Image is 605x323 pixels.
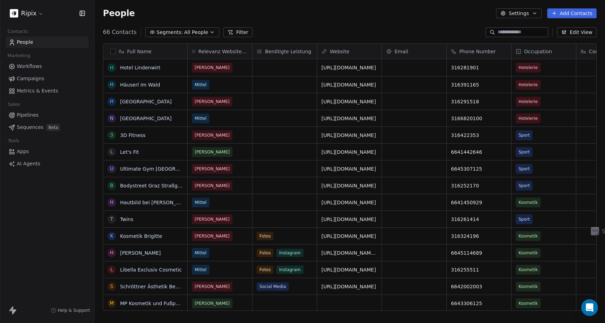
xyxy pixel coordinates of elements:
[321,99,376,104] a: [URL][DOMAIN_NAME]
[512,44,576,59] div: Occupation
[17,160,40,167] span: AI Agents
[103,8,135,19] span: People
[120,82,160,88] a: Häuserl im Wald
[17,75,44,82] span: Campaigns
[120,217,133,222] a: Twins
[6,109,89,121] a: Pipelines
[157,29,183,36] span: Segments:
[110,199,114,206] div: H
[451,149,507,156] span: 6641442646
[321,267,376,273] a: [URL][DOMAIN_NAME]
[519,81,538,88] span: Hotelerie
[195,283,230,290] span: [PERSON_NAME]
[198,48,248,55] span: Relevanz Website Optimierung
[103,28,137,36] span: 66 Contacts
[395,48,408,55] span: Email
[252,44,317,59] div: Benötigte Leistung
[519,115,538,122] span: Hotelerie
[496,8,541,18] button: Settings
[120,116,172,121] a: [GEOGRAPHIC_DATA]
[195,233,230,240] span: [PERSON_NAME]
[10,9,18,18] img: insta_pb.jpg
[195,165,230,172] span: [PERSON_NAME]
[519,283,538,290] span: Kosmetik
[519,233,538,240] span: Kosmetik
[321,250,417,256] a: [URL][DOMAIN_NAME][PERSON_NAME]
[451,132,507,139] span: 316422353
[321,116,376,121] a: [URL][DOMAIN_NAME]
[330,48,349,55] span: Website
[519,165,530,172] span: Sport
[110,64,114,71] div: H
[195,182,230,189] span: [PERSON_NAME]
[110,215,113,223] div: T
[195,115,207,122] span: Mittel
[6,122,89,133] a: SequencesBeta
[321,82,376,88] a: [URL][DOMAIN_NAME]
[519,182,530,189] span: Sport
[195,81,207,88] span: Mittel
[110,115,113,122] div: N
[557,27,597,37] button: Edit View
[519,216,530,223] span: Sport
[120,200,192,205] a: Hautbild bei [PERSON_NAME]
[110,98,114,105] div: H
[451,98,507,105] span: 316291518
[519,98,538,105] span: Hotelerie
[110,182,113,189] div: B
[317,44,382,59] div: Website
[257,282,289,291] span: Social Media
[321,200,376,205] a: [URL][DOMAIN_NAME]
[519,199,538,206] span: Kosmetik
[17,124,43,131] span: Sequences
[257,266,273,274] span: Fotos
[519,64,538,71] span: Hotelerie
[451,233,507,240] span: 316324196
[120,149,139,155] a: Let's Fit
[6,85,89,97] a: Metrics & Events
[321,233,376,239] a: [URL][DOMAIN_NAME]
[120,99,172,104] a: [GEOGRAPHIC_DATA]
[451,64,507,71] span: 316281901
[120,301,230,306] a: MP Kosmetik und Fußpflege [MEDICAL_DATA]
[451,266,507,273] span: 316255511
[5,26,31,37] span: Contacts
[447,44,511,59] div: Phone Number
[321,183,376,188] a: [URL][DOMAIN_NAME]
[195,216,230,223] span: [PERSON_NAME]
[519,132,530,139] span: Sport
[120,284,186,289] a: Schröttner Ästhetik Beauty
[195,266,207,273] span: Mittel
[110,283,113,290] div: S
[451,115,507,122] span: 3166820100
[184,29,208,36] span: All People
[195,132,230,139] span: [PERSON_NAME]
[120,65,160,70] a: Hotel Lindenwirt
[519,149,530,156] span: Sport
[257,232,273,240] span: Fotos
[103,59,188,311] div: grid
[276,249,303,257] span: Instagram
[6,146,89,157] a: Apps
[321,217,376,222] a: [URL][DOMAIN_NAME]
[120,233,162,239] a: Kosmetik Brigitte
[257,249,273,257] span: Fotos
[321,284,376,289] a: [URL][DOMAIN_NAME]
[519,266,538,273] span: Kosmetik
[547,8,597,18] button: Add Contacts
[459,48,496,55] span: Phone Number
[120,166,207,172] a: Ultimate Gym [GEOGRAPHIC_DATA]
[5,50,33,61] span: Marketing
[110,131,113,139] div: 3
[519,249,538,256] span: Kosmetik
[120,132,146,138] a: 3D Fitness
[58,308,90,313] span: Help & Support
[195,98,230,105] span: [PERSON_NAME]
[524,48,552,55] span: Occupation
[5,99,23,110] span: Sales
[519,300,538,307] span: Kosmetik
[195,300,230,307] span: [PERSON_NAME]
[17,63,42,70] span: Workflows
[120,267,182,273] a: Libella Exclusiv Cosmetic
[6,158,89,170] a: AI Agents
